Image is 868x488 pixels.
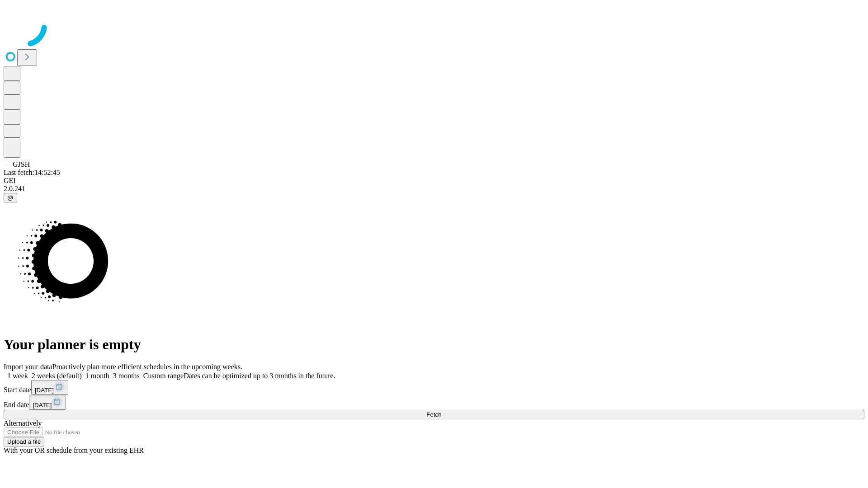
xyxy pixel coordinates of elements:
[184,372,335,380] span: Dates can be optimized up to 3 months in the future.
[32,372,82,380] span: 2 weeks (default)
[4,363,52,371] span: Import your data
[4,410,864,419] button: Fetch
[4,193,17,202] button: @
[4,446,144,454] span: With your OR schedule from your existing EHR
[4,419,42,427] span: Alternatively
[4,169,60,176] span: Last fetch: 14:52:45
[4,177,864,185] div: GEI
[13,160,30,168] span: GJSH
[426,411,441,418] span: Fetch
[33,402,52,408] span: [DATE]
[35,387,54,394] span: [DATE]
[7,194,14,201] span: @
[4,380,864,395] div: Start date
[113,372,140,380] span: 3 months
[143,372,184,380] span: Custom range
[4,437,44,446] button: Upload a file
[85,372,109,380] span: 1 month
[4,185,864,193] div: 2.0.241
[29,395,66,410] button: [DATE]
[4,336,864,353] h1: Your planner is empty
[31,380,68,395] button: [DATE]
[4,395,864,410] div: End date
[52,363,242,371] span: Proactively plan more efficient schedules in the upcoming weeks.
[7,372,28,380] span: 1 week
